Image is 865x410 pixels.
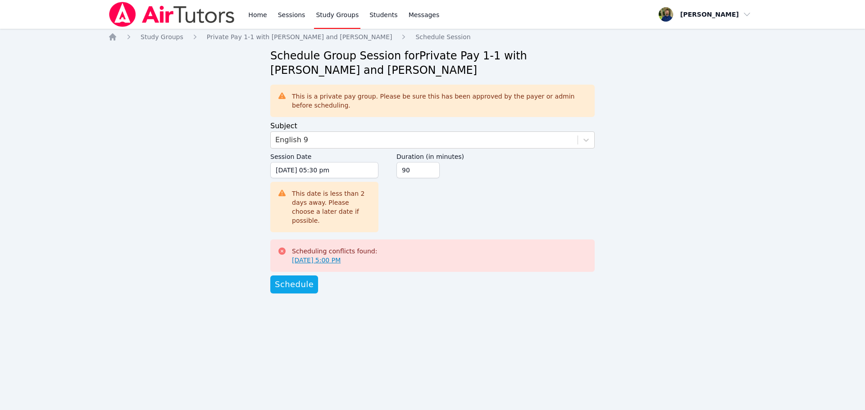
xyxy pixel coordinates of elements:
span: Schedule [275,278,314,291]
div: This date is less than 2 days away. Please choose a later date if possible. [292,189,371,225]
span: Schedule Session [415,33,470,41]
span: Scheduling conflicts found: [292,248,377,255]
div: This is a private pay group. Please be sure this has been approved by the payer or admin before s... [292,92,587,110]
a: [DATE] 5:00 PM [292,256,341,265]
div: English 9 [275,135,308,145]
label: Session Date [270,149,378,162]
span: Private Pay 1-1 with [PERSON_NAME] and [PERSON_NAME] [207,33,392,41]
img: Air Tutors [108,2,236,27]
a: Study Groups [141,32,183,41]
label: Subject [270,122,297,130]
label: Duration (in minutes) [396,149,595,162]
nav: Breadcrumb [108,32,757,41]
button: Schedule [270,275,318,293]
span: Study Groups [141,33,183,41]
a: Schedule Session [415,32,470,41]
h2: Schedule Group Session for Private Pay 1-1 with [PERSON_NAME] and [PERSON_NAME] [270,49,595,77]
span: Messages [409,10,440,19]
a: Private Pay 1-1 with [PERSON_NAME] and [PERSON_NAME] [207,32,392,41]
